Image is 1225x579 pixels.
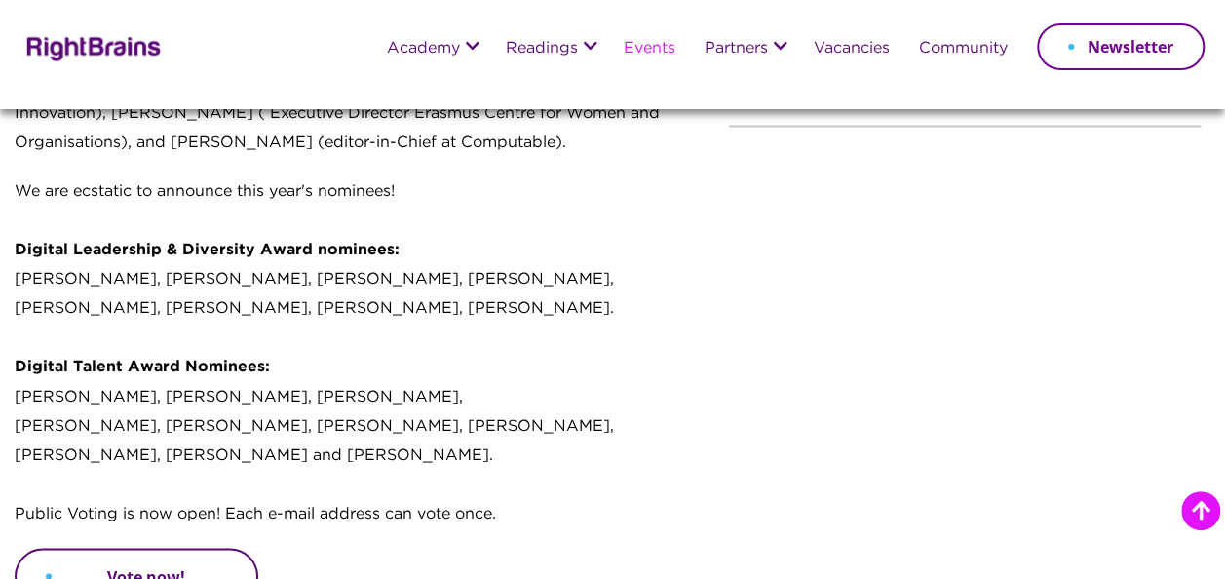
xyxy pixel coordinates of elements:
[624,41,675,58] a: Events
[814,41,890,58] a: Vacancies
[705,41,768,58] a: Partners
[919,41,1008,58] a: Community
[15,243,400,257] strong: Digital Leadership & Diversity Award nominees:
[387,41,460,58] a: Academy
[15,177,690,548] p: We are ecstatic to announce this year's nominees! [PERSON_NAME], [PERSON_NAME], [PERSON_NAME], [P...
[15,360,270,374] strong: Digital Talent Award Nominees:
[1037,23,1205,70] a: Newsletter
[15,19,662,150] span: determined by an expert jury consisting of [PERSON_NAME] (Author D&I, CEO Diversity and Performan...
[20,33,162,61] img: Rightbrains
[506,41,578,58] a: Readings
